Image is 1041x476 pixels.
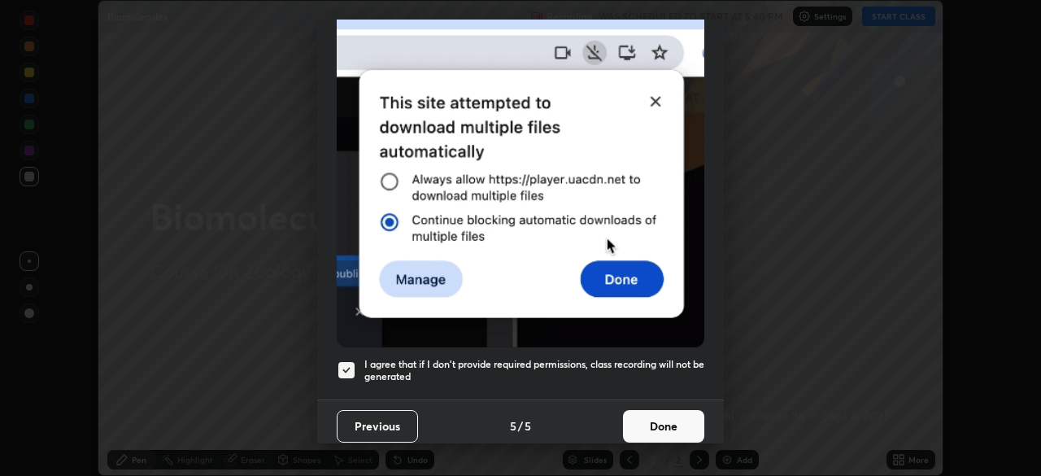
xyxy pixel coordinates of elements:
button: Previous [337,410,418,443]
h4: / [518,417,523,435]
button: Done [623,410,704,443]
h5: I agree that if I don't provide required permissions, class recording will not be generated [364,358,704,383]
h4: 5 [525,417,531,435]
h4: 5 [510,417,516,435]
